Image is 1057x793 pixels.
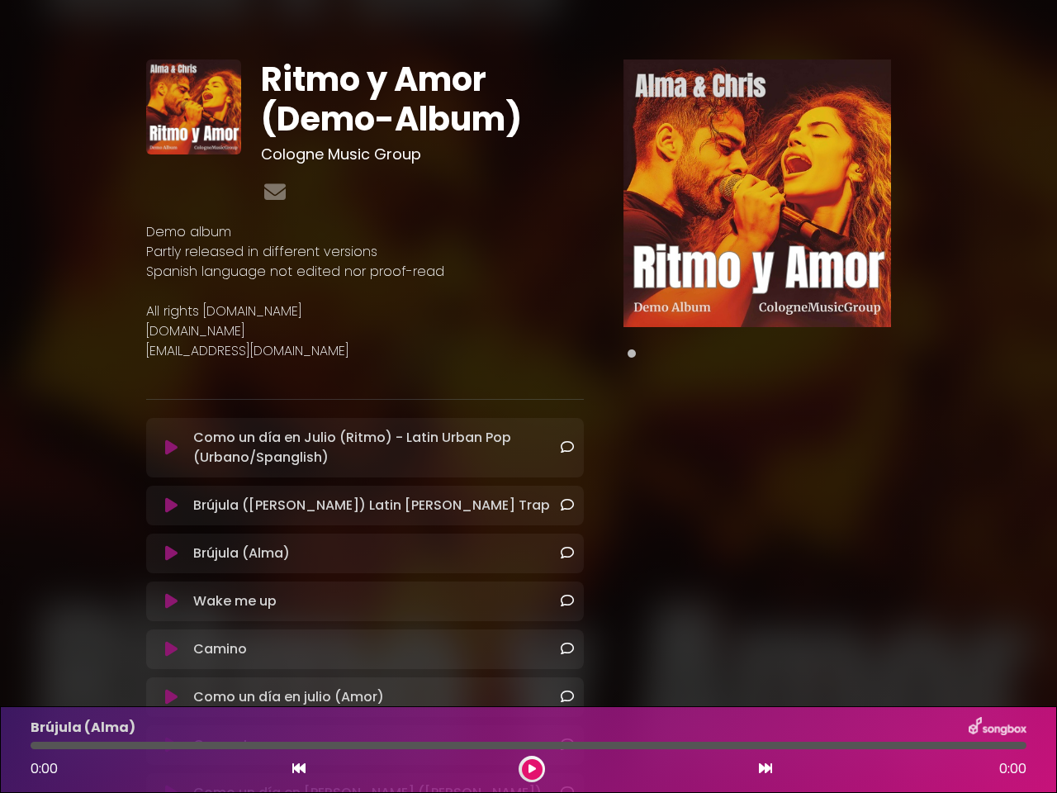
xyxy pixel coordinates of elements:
[623,59,891,327] img: Main Media
[146,302,584,321] p: All rights [DOMAIN_NAME]
[193,639,247,659] p: Camino
[193,687,384,707] p: Como un día en julio (Amor)
[193,544,290,563] p: Brújula (Alma)
[146,222,584,242] p: Demo album
[261,59,585,139] h1: Ritmo y Amor (Demo-Album)
[31,718,135,738] p: Brújula (Alma)
[969,717,1026,738] img: songbox-logo-white.png
[31,759,58,778] span: 0:00
[146,321,584,341] p: [DOMAIN_NAME]
[146,59,241,154] img: xd7ynZyMQAWXDyEuKIyG
[261,145,585,164] h3: Cologne Music Group
[999,759,1026,779] span: 0:00
[146,262,584,282] p: Spanish language not edited nor proof-read
[193,591,277,611] p: Wake me up
[146,341,584,361] p: [EMAIL_ADDRESS][DOMAIN_NAME]
[193,496,550,515] p: Brújula ([PERSON_NAME]) Latin [PERSON_NAME] Trap
[146,242,584,262] p: Partly released in different versions
[193,428,561,468] p: Como un día en Julio (Ritmo) - Latin Urban Pop (Urbano/Spanglish)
